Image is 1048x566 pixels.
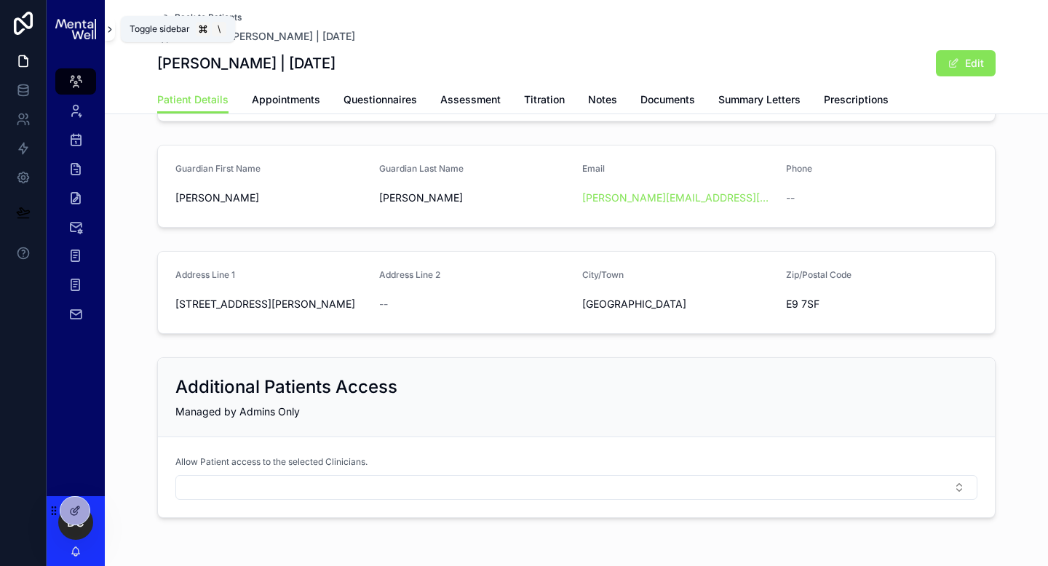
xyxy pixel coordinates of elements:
[175,456,368,468] span: Allow Patient access to the selected Clinicians.
[640,92,695,107] span: Documents
[718,87,801,116] a: Summary Letters
[786,163,812,174] span: Phone
[175,191,368,205] span: [PERSON_NAME]
[524,87,565,116] a: Titration
[175,12,242,23] span: Back to Patients
[175,297,368,311] span: [STREET_ADDRESS][PERSON_NAME]
[936,50,996,76] button: Edit
[252,87,320,116] a: Appointments
[130,23,190,35] span: Toggle sidebar
[175,375,397,399] h2: Additional Patients Access
[157,53,336,73] h1: [PERSON_NAME] | [DATE]
[379,269,440,280] span: Address Line 2
[524,92,565,107] span: Titration
[229,29,355,44] a: [PERSON_NAME] | [DATE]
[379,163,464,174] span: Guardian Last Name
[582,297,774,311] span: [GEOGRAPHIC_DATA]
[55,19,96,39] img: App logo
[588,92,617,107] span: Notes
[640,87,695,116] a: Documents
[157,87,229,114] a: Patient Details
[175,269,235,280] span: Address Line 1
[175,475,977,500] button: Select Button
[213,23,225,35] span: \
[824,92,889,107] span: Prescriptions
[344,87,417,116] a: Questionnaires
[252,92,320,107] span: Appointments
[588,87,617,116] a: Notes
[786,269,851,280] span: Zip/Postal Code
[379,191,571,205] span: [PERSON_NAME]
[440,92,501,107] span: Assessment
[175,405,300,418] span: Managed by Admins Only
[786,191,795,205] span: --
[786,297,978,311] span: E9 7SF
[582,191,774,205] a: [PERSON_NAME][EMAIL_ADDRESS][DOMAIN_NAME]
[175,163,261,174] span: Guardian First Name
[379,297,388,311] span: --
[582,163,605,174] span: Email
[344,92,417,107] span: Questionnaires
[157,12,242,23] a: Back to Patients
[824,87,889,116] a: Prescriptions
[582,269,624,280] span: City/Town
[157,92,229,107] span: Patient Details
[47,58,105,346] div: scrollable content
[440,87,501,116] a: Assessment
[718,92,801,107] span: Summary Letters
